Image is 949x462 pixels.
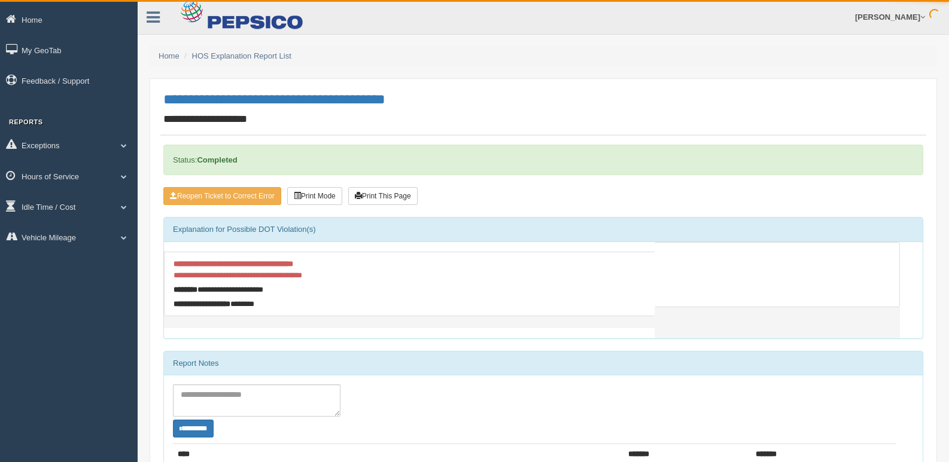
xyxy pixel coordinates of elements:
a: Home [159,51,180,60]
div: Status: [163,145,923,175]
div: Report Notes [164,351,923,375]
div: Explanation for Possible DOT Violation(s) [164,218,923,241]
button: Reopen Ticket [163,187,281,205]
strong: Completed [197,155,237,164]
button: Print Mode [287,187,342,205]
button: Print This Page [348,187,418,205]
button: Change Filter Options [173,420,214,437]
a: HOS Explanation Report List [192,51,291,60]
